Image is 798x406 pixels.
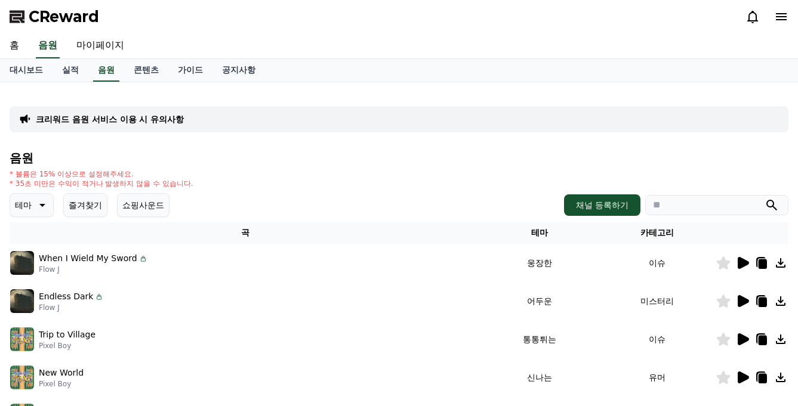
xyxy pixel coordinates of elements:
[117,193,170,217] button: 쇼핑사운드
[36,33,60,58] a: 음원
[39,303,104,312] p: Flow J
[10,222,480,244] th: 곡
[67,33,134,58] a: 마이페이지
[212,59,265,82] a: 공지사항
[39,367,84,379] p: New World
[39,290,93,303] p: Endless Dark
[598,358,716,396] td: 유머
[10,251,34,275] img: music
[168,59,212,82] a: 가이드
[10,365,34,389] img: music
[39,379,84,389] p: Pixel Boy
[39,265,148,274] p: Flow J
[93,59,119,82] a: 음원
[10,151,788,165] h4: 음원
[10,193,54,217] button: 테마
[10,327,34,351] img: music
[15,197,32,213] p: 테마
[63,193,107,217] button: 즐겨찾기
[39,252,137,265] p: When I Wield My Sword
[564,194,640,216] button: 채널 등록하기
[29,7,99,26] span: CReward
[39,341,95,351] p: Pixel Boy
[39,328,95,341] p: Trip to Village
[124,59,168,82] a: 콘텐츠
[480,222,598,244] th: 테마
[480,320,598,358] td: 통통튀는
[480,282,598,320] td: 어두운
[36,113,184,125] a: 크리워드 음원 서비스 이용 시 유의사항
[598,320,716,358] td: 이슈
[10,179,193,188] p: * 35초 미만은 수익이 적거나 발생하지 않을 수 있습니다.
[480,244,598,282] td: 웅장한
[10,169,193,179] p: * 볼륨은 15% 이상으로 설정해주세요.
[53,59,88,82] a: 실적
[598,282,716,320] td: 미스터리
[10,289,34,313] img: music
[10,7,99,26] a: CReward
[598,222,716,244] th: 카테고리
[598,244,716,282] td: 이슈
[480,358,598,396] td: 신나는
